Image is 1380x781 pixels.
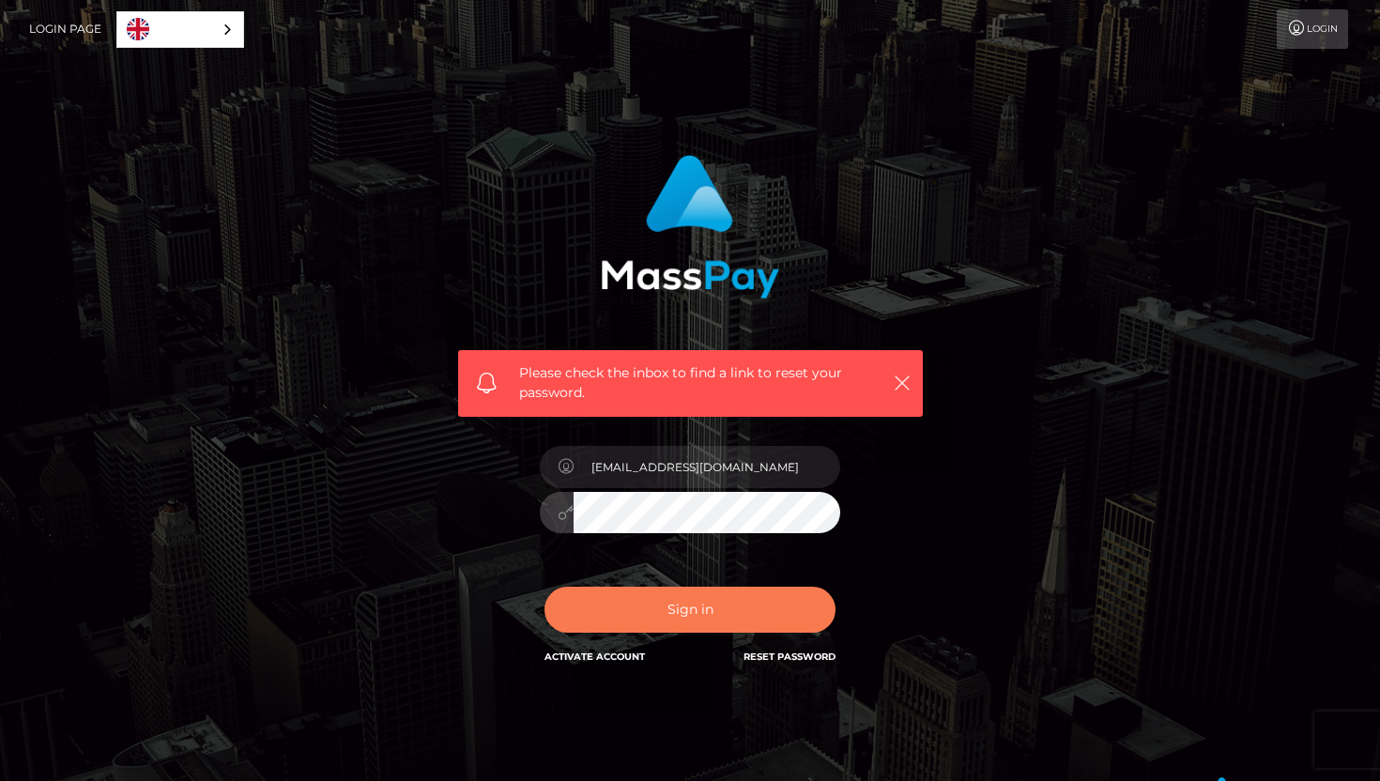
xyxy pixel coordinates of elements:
[544,651,645,663] a: Activate Account
[744,651,836,663] a: Reset Password
[544,587,836,633] button: Sign in
[1277,9,1348,49] a: Login
[519,363,862,403] span: Please check the inbox to find a link to reset your password.
[601,155,779,299] img: MassPay Login
[116,11,244,48] div: Language
[574,446,840,488] input: E-mail...
[29,9,101,49] a: Login Page
[116,11,244,48] aside: Language selected: English
[117,12,243,47] a: English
